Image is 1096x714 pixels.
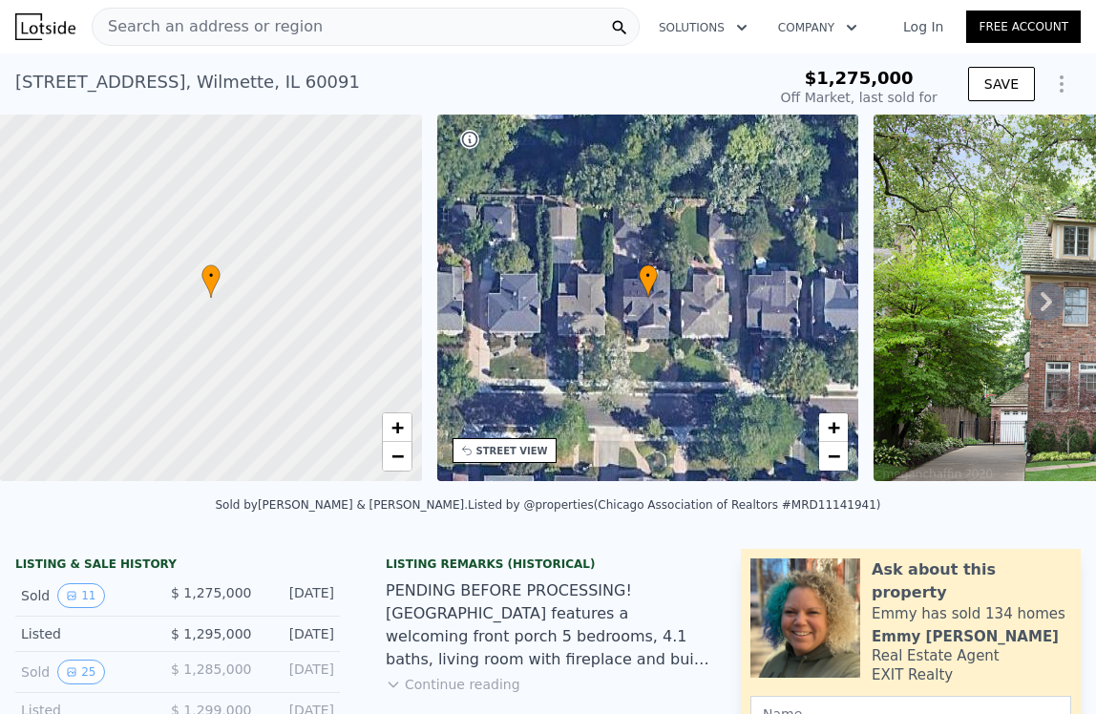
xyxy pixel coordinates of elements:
[828,444,840,468] span: −
[763,10,873,45] button: Company
[805,68,914,88] span: $1,275,000
[639,264,658,298] div: •
[386,556,710,572] div: Listing Remarks (Historical)
[828,415,840,439] span: +
[15,556,340,576] div: LISTING & SALE HISTORY
[390,444,403,468] span: −
[781,88,938,107] div: Off Market, last sold for
[171,661,252,677] span: $ 1,285,000
[476,444,548,458] div: STREET VIEW
[872,627,1059,646] div: Emmy [PERSON_NAME]
[872,604,1065,623] div: Emmy has sold 134 homes
[15,69,360,95] div: [STREET_ADDRESS] , Wilmette , IL 60091
[468,498,880,512] div: Listed by @properties (Chicago Association of Realtors #MRD11141941)
[201,264,221,298] div: •
[215,498,468,512] div: Sold by [PERSON_NAME] & [PERSON_NAME] .
[639,267,658,284] span: •
[386,579,710,671] div: PENDING BEFORE PROCESSING! [GEOGRAPHIC_DATA] features a welcoming front porch 5 bedrooms, 4.1 bat...
[57,583,104,608] button: View historical data
[21,583,156,608] div: Sold
[15,13,75,40] img: Lotside
[267,660,334,684] div: [DATE]
[872,558,1071,604] div: Ask about this property
[21,660,156,684] div: Sold
[966,10,1081,43] a: Free Account
[267,624,334,643] div: [DATE]
[383,442,411,471] a: Zoom out
[171,626,252,641] span: $ 1,295,000
[819,442,848,471] a: Zoom out
[21,624,156,643] div: Listed
[171,585,252,600] span: $ 1,275,000
[390,415,403,439] span: +
[819,413,848,442] a: Zoom in
[201,267,221,284] span: •
[880,17,966,36] a: Log In
[93,15,323,38] span: Search an address or region
[872,646,1000,665] div: Real Estate Agent
[643,10,763,45] button: Solutions
[267,583,334,608] div: [DATE]
[57,660,104,684] button: View historical data
[386,675,520,694] button: Continue reading
[383,413,411,442] a: Zoom in
[1043,65,1081,103] button: Show Options
[968,67,1035,101] button: SAVE
[872,665,953,684] div: EXIT Realty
